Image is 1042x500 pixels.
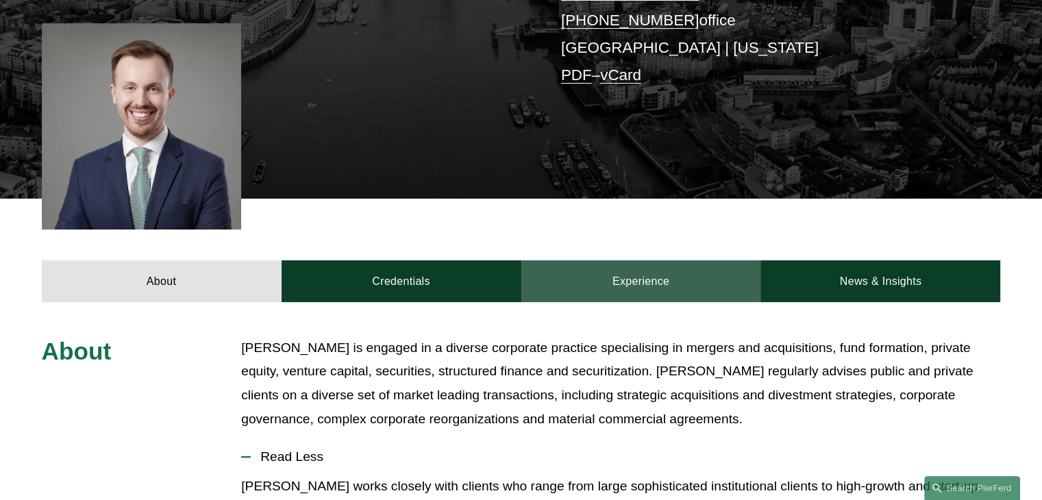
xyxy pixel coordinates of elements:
a: Credentials [282,260,521,301]
a: Experience [521,260,761,301]
a: PDF [561,66,592,84]
a: News & Insights [760,260,1000,301]
span: Read Less [251,449,1000,464]
p: [PERSON_NAME] is engaged in a diverse corporate practice specialising in mergers and acquisitions... [241,336,1000,431]
a: [PHONE_NUMBER] [561,12,699,29]
button: Read Less [241,439,1000,475]
a: Search this site [924,476,1020,500]
a: About [42,260,282,301]
a: vCard [600,66,641,84]
span: About [42,338,112,364]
